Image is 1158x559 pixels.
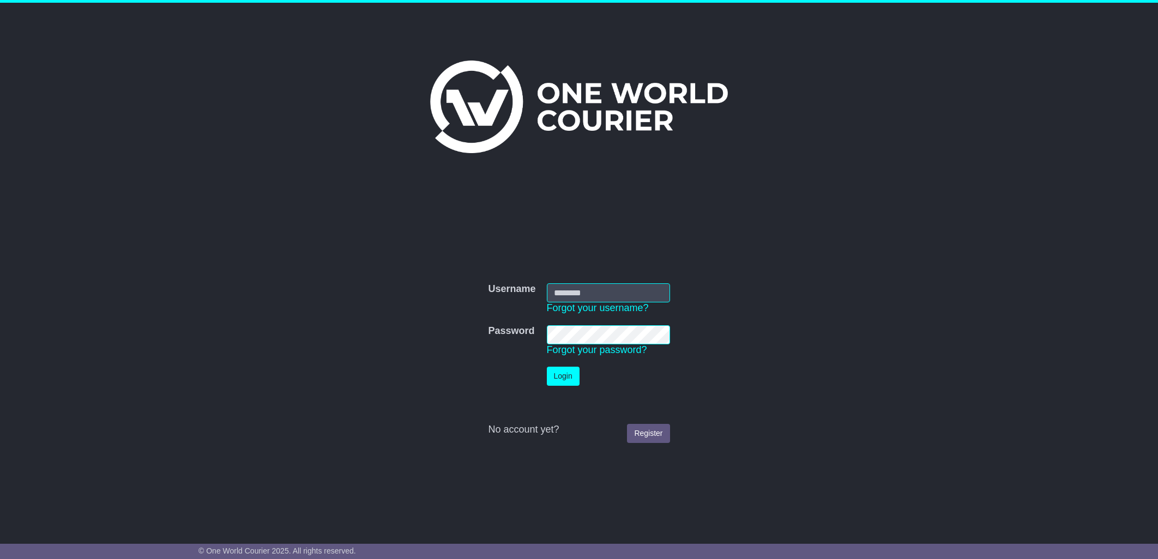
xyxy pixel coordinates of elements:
[430,60,728,153] img: One World
[547,344,647,355] a: Forgot your password?
[488,325,534,337] label: Password
[547,367,580,386] button: Login
[547,302,649,313] a: Forgot your username?
[488,283,535,295] label: Username
[627,424,670,443] a: Register
[198,546,356,555] span: © One World Courier 2025. All rights reserved.
[488,424,670,436] div: No account yet?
